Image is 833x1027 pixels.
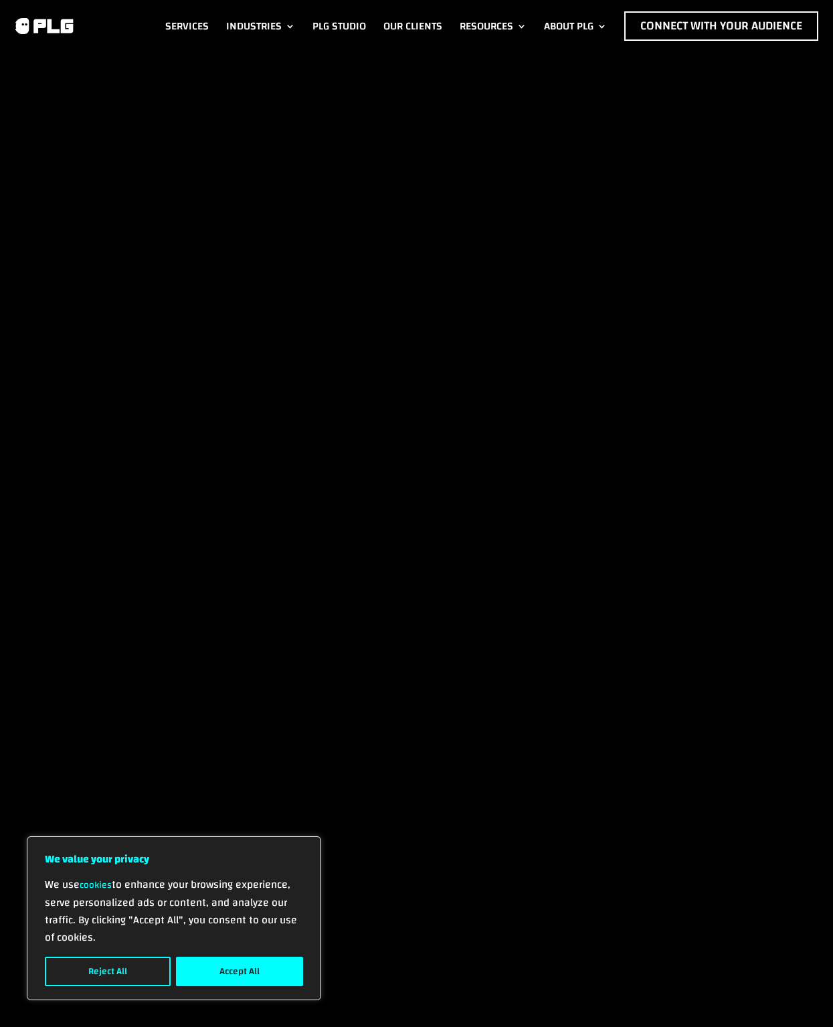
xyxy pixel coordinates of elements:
[226,11,295,41] a: Industries
[45,957,171,986] button: Reject All
[45,850,303,868] p: We value your privacy
[45,876,303,946] p: We use to enhance your browsing experience, serve personalized ads or content, and analyze our tr...
[624,11,818,41] a: Connect with Your Audience
[383,11,442,41] a: Our Clients
[176,957,303,986] button: Accept All
[80,876,112,894] a: cookies
[27,836,321,1000] div: We value your privacy
[165,11,209,41] a: Services
[544,11,607,41] a: About PLG
[312,11,366,41] a: PLG Studio
[460,11,527,41] a: Resources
